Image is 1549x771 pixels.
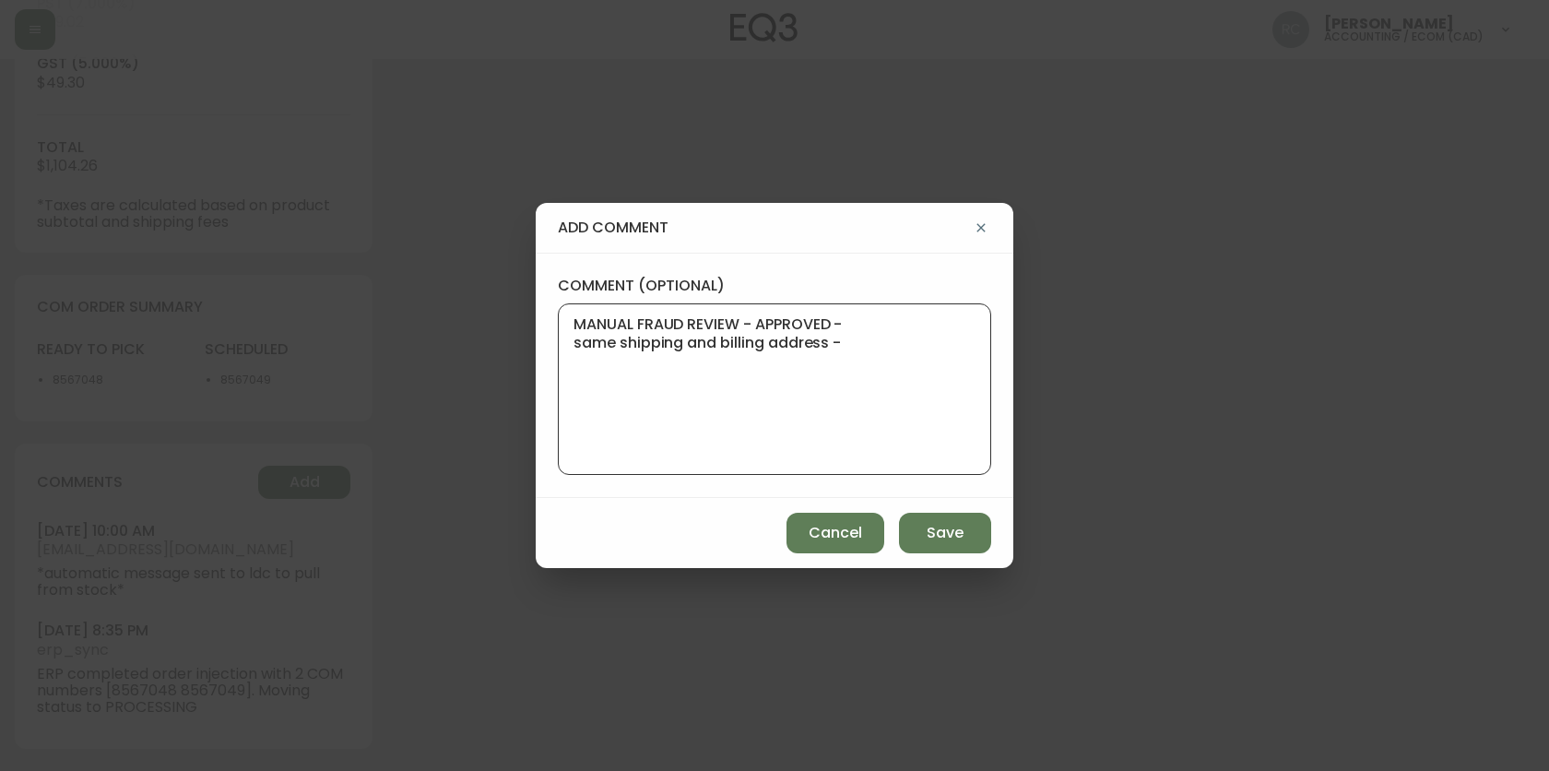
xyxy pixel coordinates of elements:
span: Save [927,523,964,543]
button: Cancel [786,513,884,553]
h4: add comment [558,218,971,238]
textarea: MANUAL FRAUD REVIEW - APPROVED - same shipping and billing address - [573,315,976,463]
span: Cancel [809,523,862,543]
button: Save [899,513,991,553]
label: comment (optional) [558,276,991,296]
